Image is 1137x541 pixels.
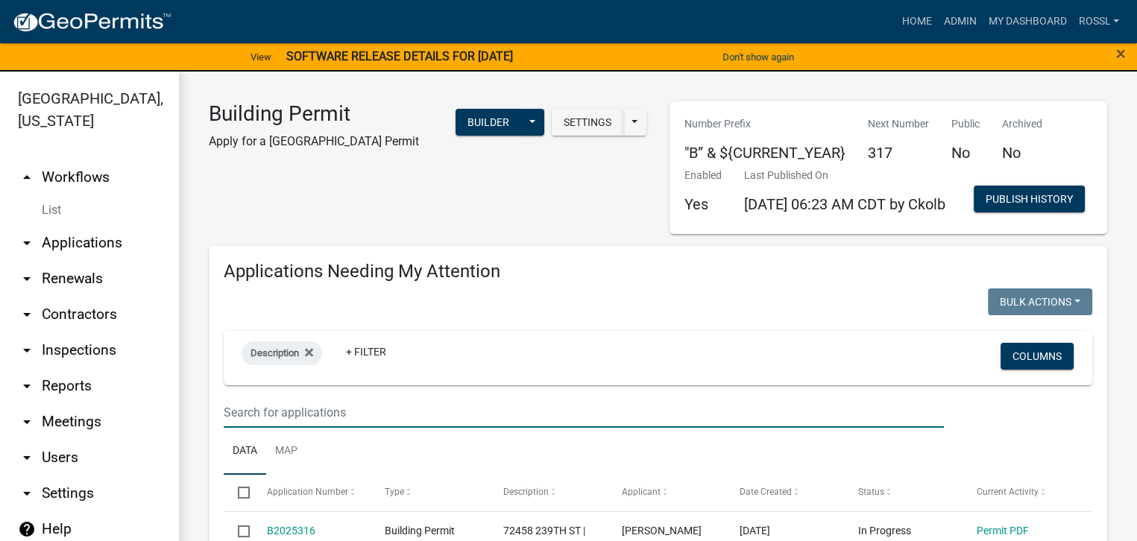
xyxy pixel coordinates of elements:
[982,7,1072,36] a: My Dashboard
[951,144,980,162] h5: No
[868,116,929,132] p: Next Number
[1002,144,1042,162] h5: No
[245,45,277,69] a: View
[18,449,36,466] i: arrow_drop_down
[725,475,844,510] datatable-header-cell: Date Created
[977,487,1039,497] span: Current Activity
[252,475,371,510] datatable-header-cell: Application Number
[716,45,800,69] button: Don't show again
[744,195,945,213] span: [DATE] 06:23 AM CDT by Ckolb
[1116,45,1126,63] button: Close
[266,428,306,475] a: Map
[974,194,1085,206] wm-modal-confirm: Workflow Publish History
[224,397,944,428] input: Search for applications
[18,413,36,431] i: arrow_drop_down
[209,133,419,151] p: Apply for a [GEOGRAPHIC_DATA] Permit
[1072,7,1125,36] a: RossL
[489,475,608,510] datatable-header-cell: Description
[1116,43,1126,64] span: ×
[974,186,1085,212] button: Publish History
[456,109,521,136] button: Builder
[951,116,980,132] p: Public
[18,234,36,252] i: arrow_drop_down
[684,195,722,213] h5: Yes
[286,49,513,63] strong: SOFTWARE RELEASE DETAILS FOR [DATE]
[503,487,549,497] span: Description
[937,7,982,36] a: Admin
[868,144,929,162] h5: 317
[844,475,963,510] datatable-header-cell: Status
[385,487,404,497] span: Type
[744,168,945,183] p: Last Published On
[18,484,36,502] i: arrow_drop_down
[18,341,36,359] i: arrow_drop_down
[740,525,770,537] span: 09/09/2025
[267,487,348,497] span: Application Number
[18,168,36,186] i: arrow_drop_up
[684,144,845,162] h5: "B” & ${CURRENT_YEAR}
[962,475,1080,510] datatable-header-cell: Current Activity
[224,261,1092,282] h4: Applications Needing My Attention
[371,475,489,510] datatable-header-cell: Type
[895,7,937,36] a: Home
[977,525,1029,537] a: Permit PDF
[251,347,299,358] span: Description
[385,525,455,537] span: Building Permit
[209,101,419,127] h3: Building Permit
[1002,116,1042,132] p: Archived
[1001,343,1074,370] button: Columns
[267,525,315,537] a: B2025316
[988,288,1092,315] button: Bulk Actions
[18,306,36,323] i: arrow_drop_down
[18,270,36,288] i: arrow_drop_down
[740,487,792,497] span: Date Created
[858,487,884,497] span: Status
[858,525,911,537] span: In Progress
[334,338,398,365] a: + Filter
[224,475,252,510] datatable-header-cell: Select
[622,487,661,497] span: Applicant
[607,475,725,510] datatable-header-cell: Applicant
[18,520,36,538] i: help
[18,377,36,395] i: arrow_drop_down
[224,428,266,475] a: Data
[684,116,845,132] p: Number Prefix
[552,109,623,136] button: Settings
[684,168,722,183] p: Enabled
